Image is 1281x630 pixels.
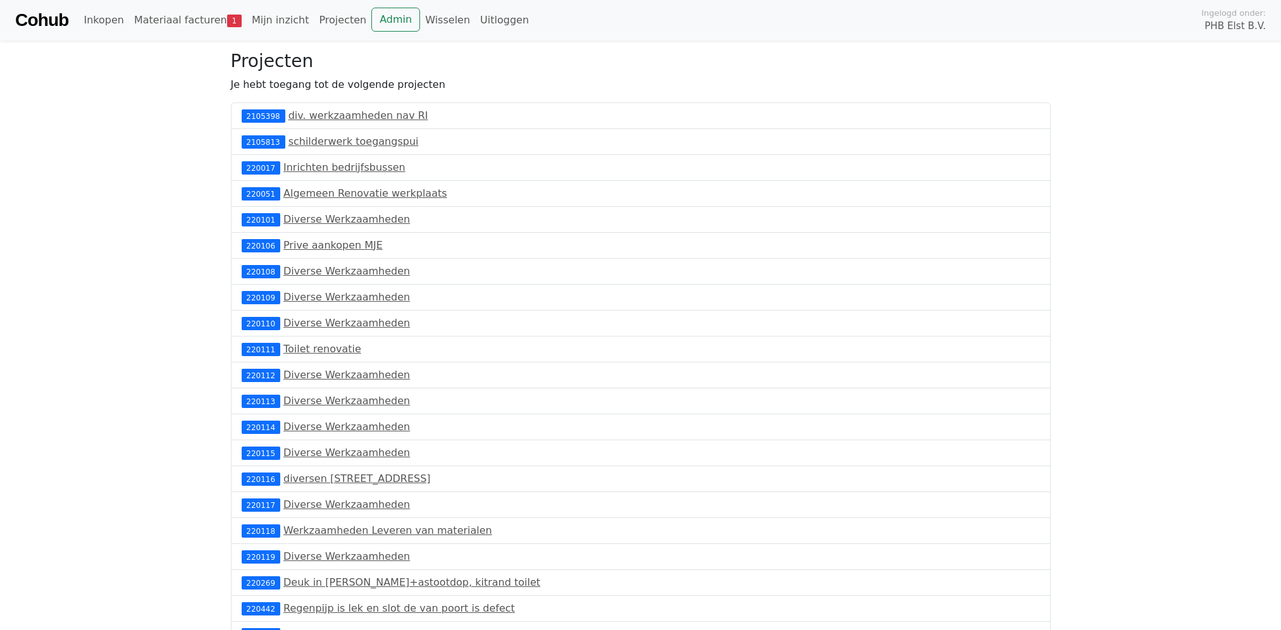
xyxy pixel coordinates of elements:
a: Diverse Werkzaamheden [283,369,410,381]
div: 2105813 [242,135,285,148]
a: Regenpijp is lek en slot de van poort is defect [283,602,515,614]
div: 220116 [242,472,280,485]
a: Projecten [314,8,371,33]
a: Materiaal facturen1 [129,8,247,33]
a: diversen [STREET_ADDRESS] [283,472,431,485]
a: Inkopen [78,8,128,33]
a: Diverse Werkzaamheden [283,265,410,277]
a: Werkzaamheden Leveren van materialen [283,524,492,536]
a: Wisselen [420,8,475,33]
a: schilderwerk toegangspui [288,135,419,147]
a: Diverse Werkzaamheden [283,498,410,510]
div: 220101 [242,213,280,226]
div: 220113 [242,395,280,407]
div: 220108 [242,265,280,278]
div: 220112 [242,369,280,381]
a: Diverse Werkzaamheden [283,213,410,225]
div: 220114 [242,421,280,433]
div: 220118 [242,524,280,537]
a: Prive aankopen MJE [283,239,383,251]
div: 220111 [242,343,280,355]
span: 1 [227,15,242,27]
div: 220269 [242,576,280,589]
div: 220106 [242,239,280,252]
a: div. werkzaamheden nav RI [288,109,428,121]
a: Toilet renovatie [283,343,361,355]
a: Diverse Werkzaamheden [283,291,410,303]
div: 220442 [242,602,280,615]
a: Uitloggen [475,8,534,33]
div: 220017 [242,161,280,174]
a: Inrichten bedrijfsbussen [283,161,405,173]
a: Diverse Werkzaamheden [283,317,410,329]
a: Diverse Werkzaamheden [283,550,410,562]
div: 220119 [242,550,280,563]
a: Diverse Werkzaamheden [283,395,410,407]
p: Je hebt toegang tot de volgende projecten [231,77,1051,92]
a: Diverse Werkzaamheden [283,421,410,433]
span: PHB Elst B.V. [1204,19,1266,34]
div: 2105398 [242,109,285,122]
a: Algemeen Renovatie werkplaats [283,187,447,199]
a: Cohub [15,5,68,35]
div: 220117 [242,498,280,511]
a: Admin [371,8,420,32]
div: 220051 [242,187,280,200]
div: 220110 [242,317,280,330]
span: Ingelogd onder: [1201,7,1266,19]
a: Diverse Werkzaamheden [283,447,410,459]
h3: Projecten [231,51,1051,72]
a: Mijn inzicht [247,8,314,33]
div: 220109 [242,291,280,304]
a: Deuk in [PERSON_NAME]+astootdop, kitrand toilet [283,576,540,588]
div: 220115 [242,447,280,459]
